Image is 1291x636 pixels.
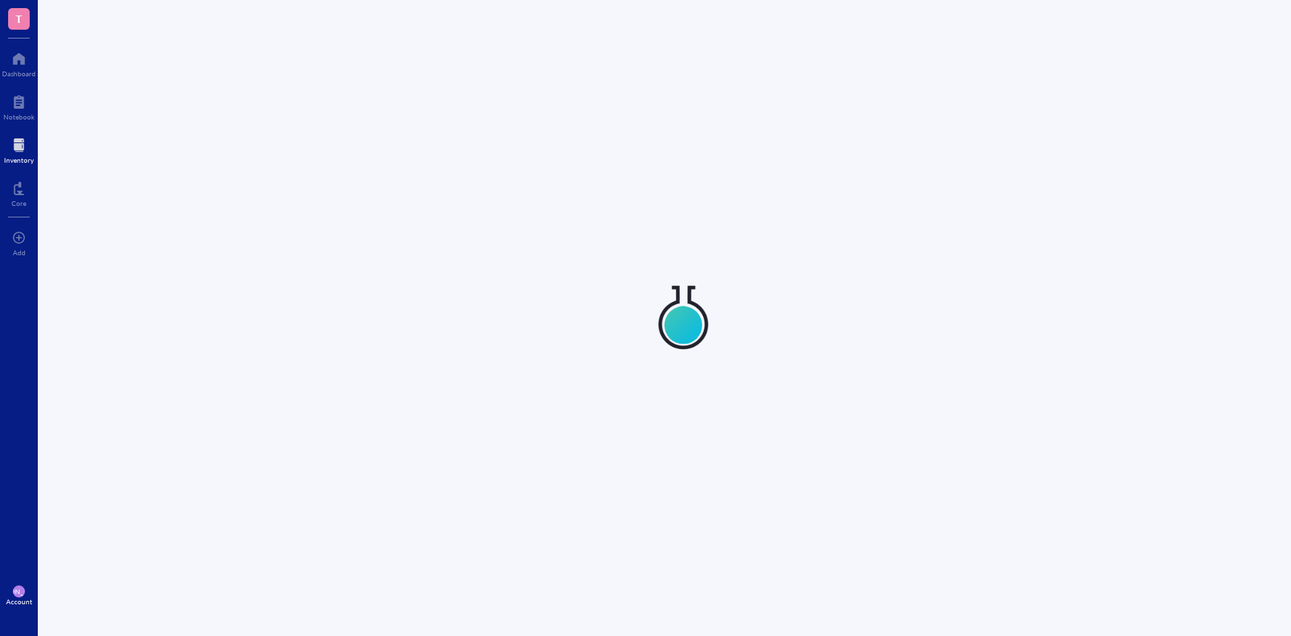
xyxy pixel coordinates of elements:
[4,134,34,164] a: Inventory
[4,156,34,164] div: Inventory
[2,48,36,78] a: Dashboard
[2,70,36,78] div: Dashboard
[16,10,22,27] span: T
[13,248,26,257] div: Add
[11,199,26,207] div: Core
[3,113,34,121] div: Notebook
[11,178,26,207] a: Core
[3,91,34,121] a: Notebook
[6,598,32,606] div: Account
